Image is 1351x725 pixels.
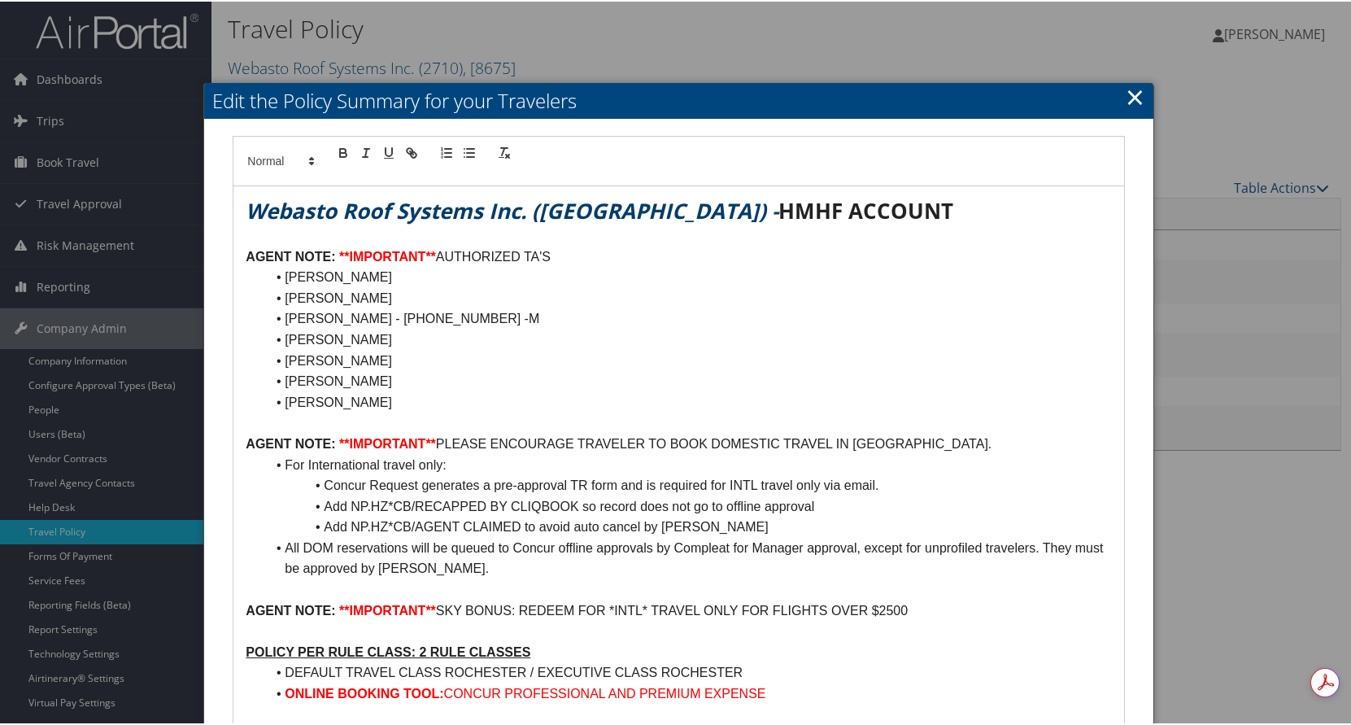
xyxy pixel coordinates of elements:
[265,661,1111,682] li: DEFAULT TRAVEL CLASS ROCHESTER / EXECUTIVE CLASS ROCHESTER
[265,495,1111,516] li: Add NP.HZ*CB/RECAPPED BY CLIQBOOK so record does not go to offline approval
[265,286,1111,308] li: [PERSON_NAME]
[246,602,335,616] strong: AGENT NOTE:
[265,536,1111,578] li: All DOM reservations will be queued to Concur offline approvals by Compleat for Manager approval,...
[204,81,1153,117] h2: Edit the Policy Summary for your Travelers
[1126,79,1144,111] a: Close
[778,194,953,224] strong: HMHF ACCOUNT
[265,515,1111,536] li: Add NP.HZ*CB/AGENT CLAIMED to avoid auto cancel by [PERSON_NAME]
[246,245,1111,266] p: AUTHORIZED TA'S
[246,644,530,657] u: POLICY PER RULE CLASS: 2 RULE CLASSES
[246,248,335,262] strong: AGENT NOTE:
[265,391,1111,412] li: [PERSON_NAME]
[265,369,1111,391] li: [PERSON_NAME]
[265,265,1111,286] li: [PERSON_NAME]
[246,432,1111,453] p: PLEASE ENCOURAGE TRAVELER TO BOOK DOMESTIC TRAVEL IN [GEOGRAPHIC_DATA].
[444,685,766,699] span: CONCUR PROFESSIONAL AND PREMIUM EXPENSE
[265,307,1111,328] li: [PERSON_NAME] - [PHONE_NUMBER] -M
[265,453,1111,474] li: For International travel only:
[285,685,443,699] strong: ONLINE BOOKING TOOL:
[265,349,1111,370] li: [PERSON_NAME]
[246,194,778,224] em: Webasto Roof Systems Inc. ([GEOGRAPHIC_DATA]) -
[265,328,1111,349] li: [PERSON_NAME]
[246,599,1111,620] p: SKY BONUS: REDEEM FOR *INTL* TRAVEL ONLY FOR FLIGHTS OVER $2500
[265,474,1111,495] li: Concur Request generates a pre-approval TR form and is required for INTL travel only via email.
[246,435,335,449] strong: AGENT NOTE:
